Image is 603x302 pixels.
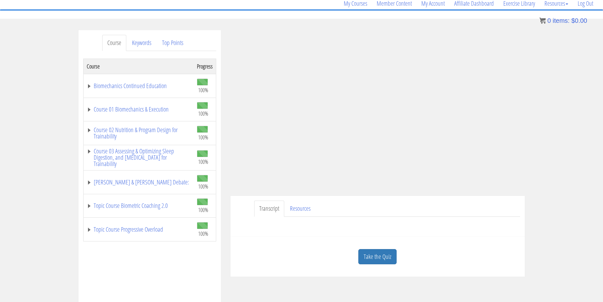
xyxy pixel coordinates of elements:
span: 0 [547,17,551,24]
a: [PERSON_NAME] & [PERSON_NAME] Debate: [87,179,191,185]
img: icon11.png [539,17,546,24]
th: Progress [194,59,216,74]
th: Course [83,59,194,74]
a: Biomechanics Continued Education [87,83,191,89]
span: 100% [198,134,208,141]
a: Course 01 Biomechanics & Execution [87,106,191,112]
span: items: [553,17,569,24]
span: 100% [198,158,208,165]
a: 0 items: $0.00 [539,17,587,24]
a: Course [102,35,126,51]
a: Take the Quiz [358,249,397,265]
span: 100% [198,110,208,117]
a: Course 03 Assessing & Optimizing Sleep Digestion, and [MEDICAL_DATA] for Trainability [87,148,191,167]
a: Resources [285,201,316,217]
a: Topic Course Biometric Coaching 2.0 [87,202,191,209]
a: Keywords [127,35,156,51]
a: Course 02 Nutrition & Program Design for Trainability [87,127,191,139]
span: 100% [198,206,208,213]
span: 100% [198,87,208,93]
a: Top Points [157,35,188,51]
span: 100% [198,183,208,190]
bdi: 0.00 [571,17,587,24]
a: Topic Course Progressive Overload [87,226,191,233]
a: Transcript [254,201,284,217]
span: $ [571,17,575,24]
span: 100% [198,230,208,237]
